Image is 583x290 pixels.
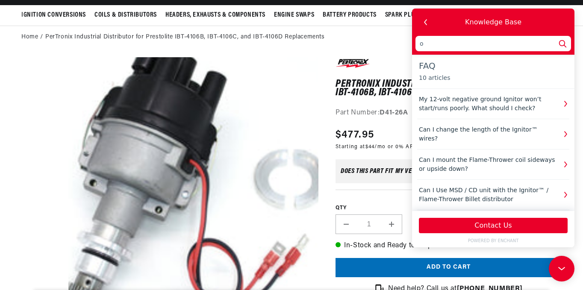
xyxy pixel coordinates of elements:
[441,5,486,25] summary: Motorcycle
[21,11,86,20] span: Ignition Conversions
[318,5,381,25] summary: Battery Products
[380,109,408,116] strong: D41-26A
[510,5,562,26] summary: Product Support
[94,11,157,20] span: Coils & Distributors
[7,50,156,65] div: FAQ
[336,240,562,252] p: In-Stock and Ready to Ship
[381,5,442,25] summary: Spark Plug Wires
[323,11,377,20] span: Battery Products
[336,127,374,143] span: $477.95
[274,11,314,20] span: Engine Swaps
[21,32,38,42] a: Home
[7,65,156,74] div: 10 articles
[161,5,270,25] summary: Headers, Exhausts & Components
[365,144,375,149] span: $44
[21,32,562,42] nav: breadcrumbs
[7,117,144,135] div: Can I change the length of the Ignitor™ wires?
[45,32,325,42] a: PerTronix Industrial Distributor for Prestolite IBT-4106B, IBT-4106C, and IBT-4106D Replacements
[53,9,109,19] div: Knowledge Base
[336,108,562,119] div: Part Number:
[3,229,159,235] a: POWERED BY ENCHANT
[385,11,437,20] span: Spark Plug Wires
[336,205,562,212] label: QTY
[336,258,562,277] button: Add to cart
[270,5,318,25] summary: Engine Swaps
[3,27,159,43] input: How can we help you?
[90,5,161,25] summary: Coils & Distributors
[341,168,431,175] div: Does This part fit My vehicle?
[336,143,496,151] p: Starting at /mo or 0% APR with .
[7,86,144,104] div: My 12-volt negative ground Ignitor won’t start/runs poorly. What should I check?
[165,11,265,20] span: Headers, Exhausts & Components
[7,147,144,165] div: Can I mount the Flame-Thrower coil sideways or upside down?
[7,209,156,225] button: Contact Us
[336,80,562,97] h1: PerTronix Industrial Distributor for Prestolite IBT-4106B, IBT-4106C, and IBT-4106D Replacements
[7,177,144,195] div: Can I Use MSD / CD unit with the Ignitor™ / Flame-Thrower Billet distributor
[21,5,90,25] summary: Ignition Conversions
